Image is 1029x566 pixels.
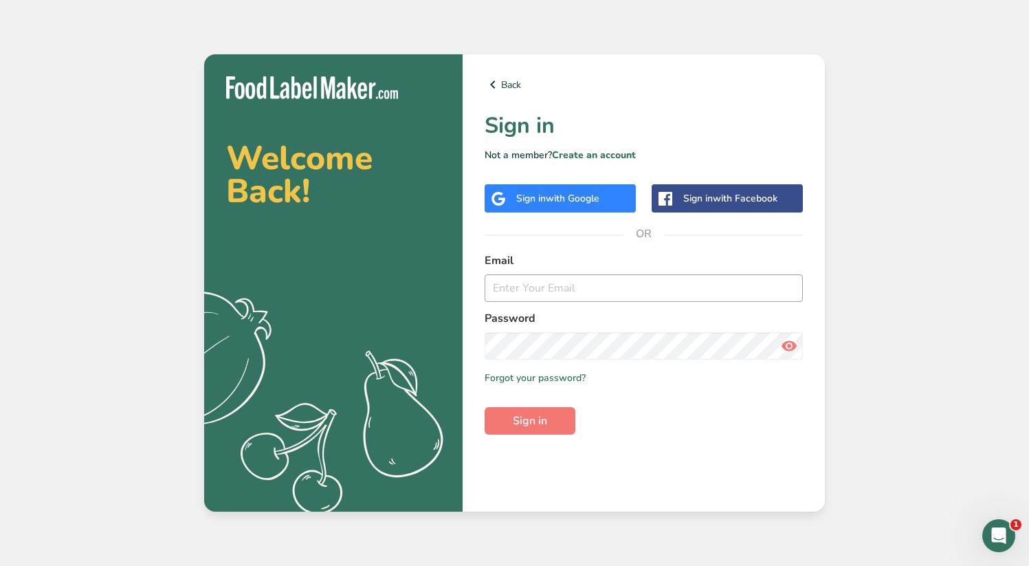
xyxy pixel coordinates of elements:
label: Password [485,310,803,327]
span: 1 [1010,519,1021,530]
iframe: Intercom live chat [982,519,1015,552]
h2: Welcome Back! [226,142,441,208]
a: Forgot your password? [485,371,586,385]
span: with Facebook [713,192,777,205]
h1: Sign in [485,109,803,142]
div: Sign in [683,191,777,206]
span: with Google [546,192,599,205]
a: Create an account [552,149,636,162]
a: Back [485,76,803,93]
img: Food Label Maker [226,76,398,99]
label: Email [485,252,803,269]
button: Sign in [485,407,575,435]
span: Sign in [513,413,547,429]
input: Enter Your Email [485,274,803,302]
span: OR [623,213,665,254]
div: Sign in [516,191,599,206]
p: Not a member? [485,148,803,162]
